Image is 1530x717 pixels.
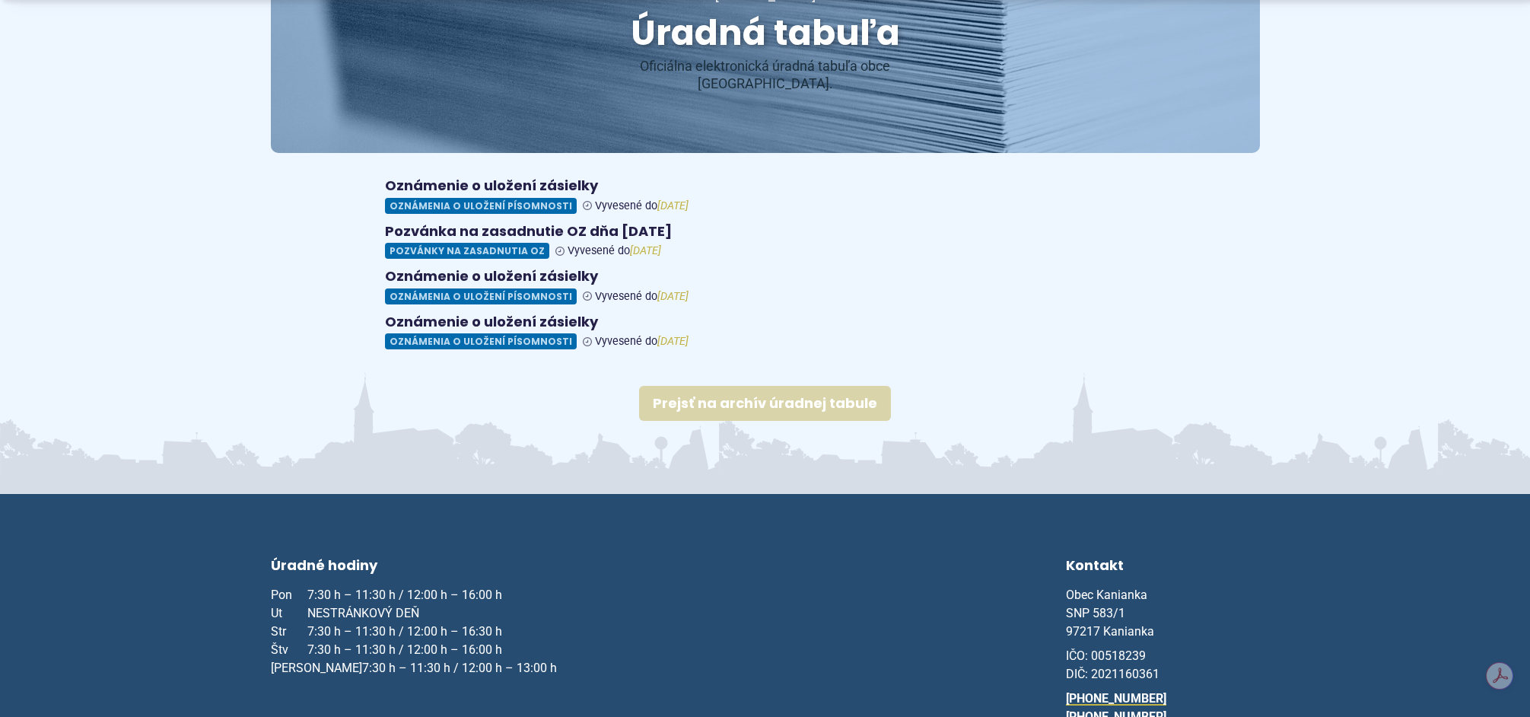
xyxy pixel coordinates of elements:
p: IČO: 00518239 DIČ: 2021160361 [1066,647,1260,684]
a: Oznámenie o uložení zásielky Oznámenia o uložení písomnosti Vyvesené do[DATE] [385,177,1146,214]
a: Prejsť na archív úradnej tabule [639,386,891,421]
a: [PHONE_NUMBER] [1066,691,1166,706]
a: Oznámenie o uložení zásielky Oznámenia o uložení písomnosti Vyvesené do[DATE] [385,314,1146,350]
span: [PERSON_NAME] [271,659,362,677]
h4: Oznámenie o uložení zásielky [385,177,1146,195]
h4: Oznámenie o uložení zásielky [385,268,1146,285]
h3: Kontakt [1066,555,1260,580]
span: Obec Kanianka SNP 583/1 97217 Kanianka [1066,588,1154,639]
p: 7:30 h – 11:30 h / 12:00 h – 16:00 h NESTRÁNKOVÝ DEŇ 7:30 h – 11:30 h / 12:00 h – 16:30 h 7:30 h ... [271,586,557,677]
span: Úradná tabuľa [631,8,900,57]
span: Pon [271,586,307,604]
span: Štv [271,641,307,659]
a: Pozvánka na zasadnutie OZ dňa [DATE] Pozvánky na zasadnutia OZ Vyvesené do[DATE] [385,223,1146,260]
h3: Úradné hodiny [271,555,557,580]
p: Oficiálna elektronická úradná tabuľa obce [GEOGRAPHIC_DATA]. [583,58,948,92]
span: Ut [271,604,307,623]
h4: Pozvánka na zasadnutie OZ dňa [DATE] [385,223,1146,241]
h4: Oznámenie o uložení zásielky [385,314,1146,331]
a: Oznámenie o uložení zásielky Oznámenia o uložení písomnosti Vyvesené do[DATE] [385,268,1146,304]
span: Str [271,623,307,641]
